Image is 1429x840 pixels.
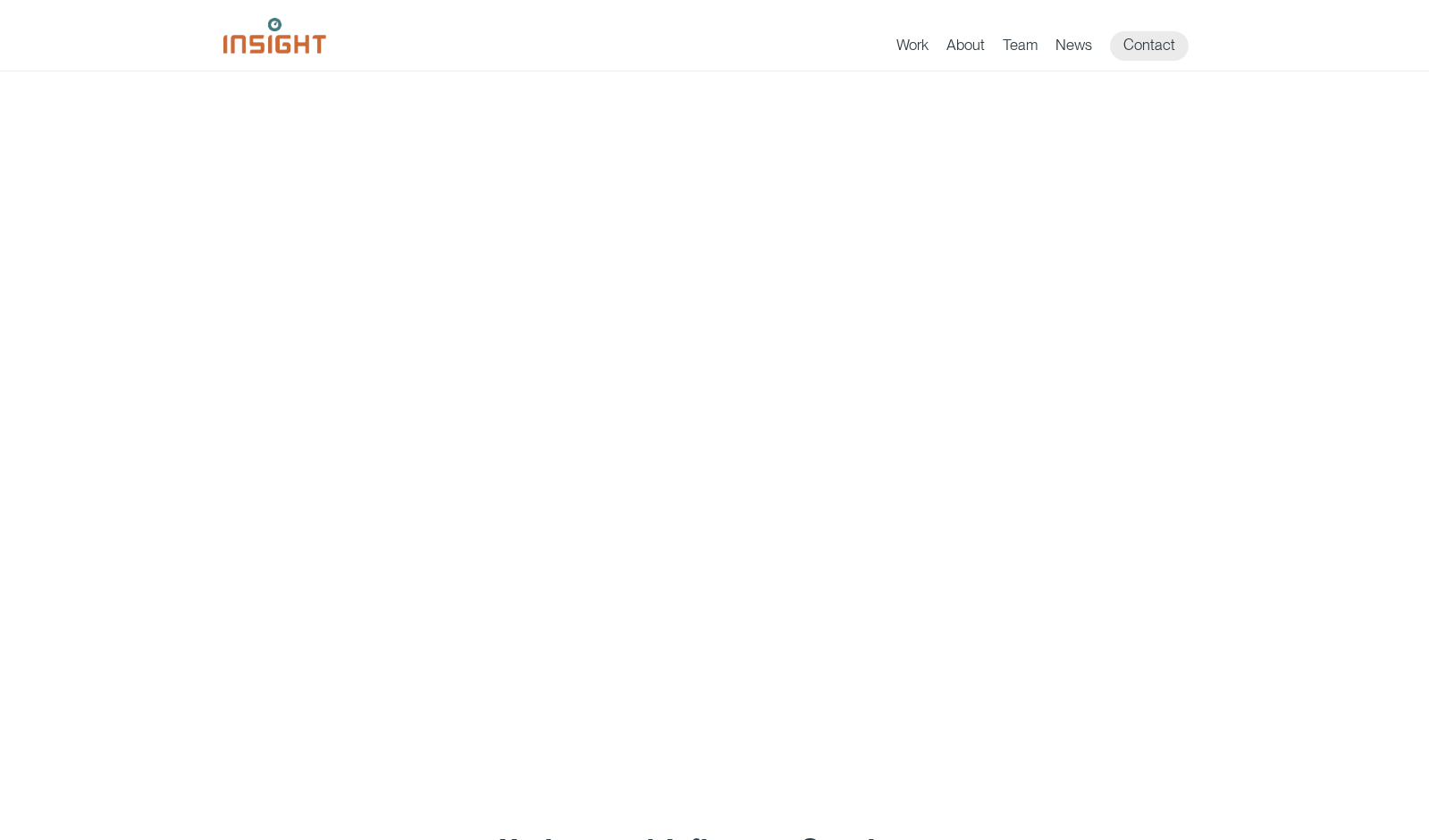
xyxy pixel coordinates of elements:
[223,18,326,54] img: Insight Marketing Design
[946,36,985,61] a: About
[1055,36,1092,61] a: News
[1003,36,1038,61] a: Team
[1110,31,1189,61] a: Contact
[896,31,1206,61] nav: primary navigation menu
[896,36,929,61] a: Work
